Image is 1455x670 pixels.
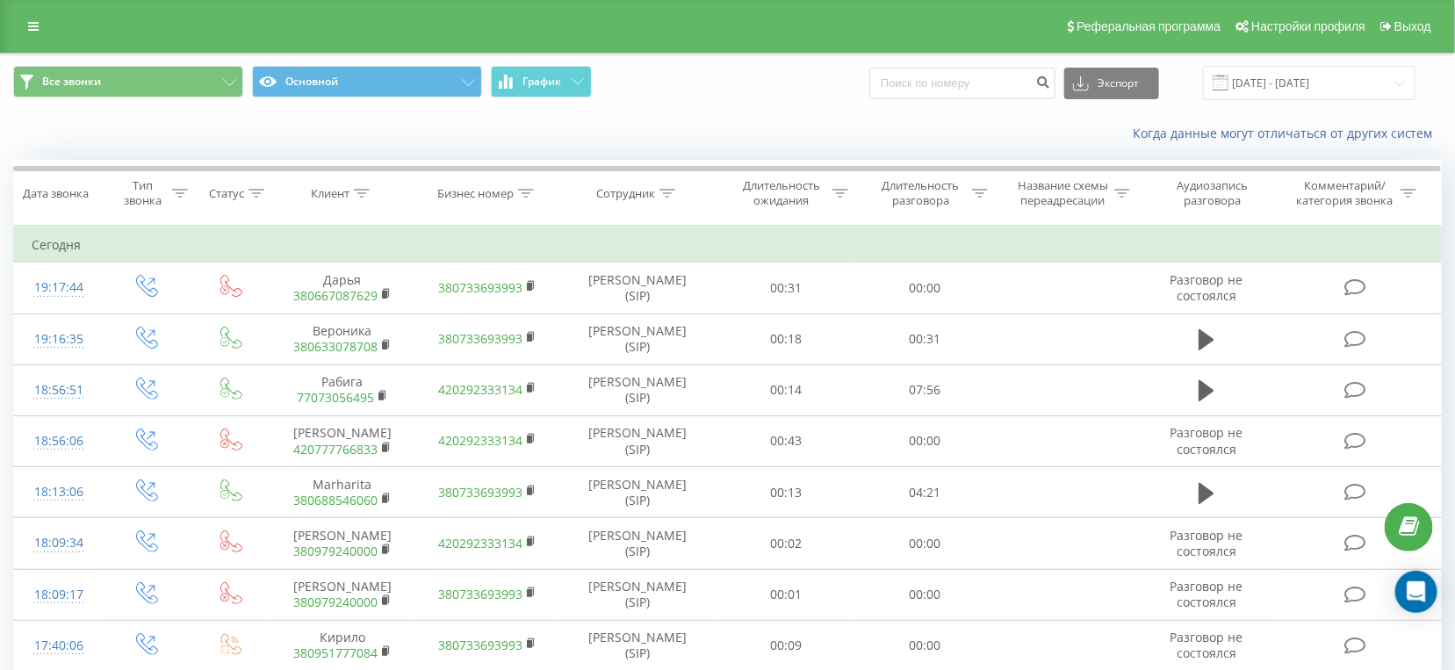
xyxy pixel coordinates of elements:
[717,467,856,518] td: 00:13
[560,364,717,415] td: [PERSON_NAME] (SIP)
[1170,424,1243,457] span: Разговор не состоялся
[1016,178,1110,208] div: Название схемы переадресации
[293,338,378,355] a: 380633078708
[717,415,856,466] td: 00:43
[32,629,85,663] div: 17:40:06
[491,66,592,97] button: График
[734,178,828,208] div: Длительность ожидания
[717,364,856,415] td: 00:14
[438,330,522,347] a: 380733693993
[23,186,89,201] div: Дата звонка
[874,178,968,208] div: Длительность разговора
[855,569,995,620] td: 00:00
[32,526,85,560] div: 18:09:34
[560,569,717,620] td: [PERSON_NAME] (SIP)
[1170,271,1243,304] span: Разговор не состоялся
[560,415,717,466] td: [PERSON_NAME] (SIP)
[717,518,856,569] td: 00:02
[32,373,85,407] div: 18:56:51
[855,415,995,466] td: 00:00
[42,75,101,89] span: Все звонки
[1394,19,1431,33] span: Выход
[293,543,378,559] a: 380979240000
[311,186,349,201] div: Клиент
[32,322,85,357] div: 19:16:35
[293,492,378,508] a: 380688546060
[297,389,374,406] a: 77073056495
[1156,178,1269,208] div: Аудиозапись разговора
[270,415,415,466] td: [PERSON_NAME]
[1170,578,1243,610] span: Разговор не состоялся
[270,364,415,415] td: Рабига
[1133,125,1442,141] a: Когда данные могут отличаться от других систем
[438,637,522,653] a: 380733693993
[855,263,995,313] td: 00:00
[32,270,85,305] div: 19:17:44
[438,535,522,551] a: 420292333134
[270,467,415,518] td: Marharita
[270,569,415,620] td: [PERSON_NAME]
[1170,629,1243,661] span: Разговор не состоялся
[270,263,415,313] td: Дарья
[1293,178,1396,208] div: Комментарий/категория звонка
[717,263,856,313] td: 00:31
[293,441,378,457] a: 420777766833
[437,186,514,201] div: Бизнес номер
[560,518,717,569] td: [PERSON_NAME] (SIP)
[14,227,1442,263] td: Сегодня
[32,424,85,458] div: 18:56:06
[32,475,85,509] div: 18:13:06
[855,364,995,415] td: 07:56
[1064,68,1159,99] button: Экспорт
[438,484,522,501] a: 380733693993
[560,313,717,364] td: [PERSON_NAME] (SIP)
[717,569,856,620] td: 00:01
[252,66,482,97] button: Основной
[855,467,995,518] td: 04:21
[1251,19,1365,33] span: Настройки профиля
[523,76,562,88] span: График
[32,578,85,612] div: 18:09:17
[293,645,378,661] a: 380951777084
[855,313,995,364] td: 00:31
[717,313,856,364] td: 00:18
[270,518,415,569] td: [PERSON_NAME]
[293,287,378,304] a: 380667087629
[438,432,522,449] a: 420292333134
[596,186,655,201] div: Сотрудник
[855,518,995,569] td: 00:00
[438,279,522,296] a: 380733693993
[1170,527,1243,559] span: Разговор не состоялся
[13,66,243,97] button: Все звонки
[560,263,717,313] td: [PERSON_NAME] (SIP)
[270,313,415,364] td: Вероника
[293,594,378,610] a: 380979240000
[560,467,717,518] td: [PERSON_NAME] (SIP)
[438,381,522,398] a: 420292333134
[1077,19,1221,33] span: Реферальная программа
[1395,571,1437,613] div: Open Intercom Messenger
[438,586,522,602] a: 380733693993
[869,68,1055,99] input: Поиск по номеру
[209,186,244,201] div: Статус
[119,178,168,208] div: Тип звонка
